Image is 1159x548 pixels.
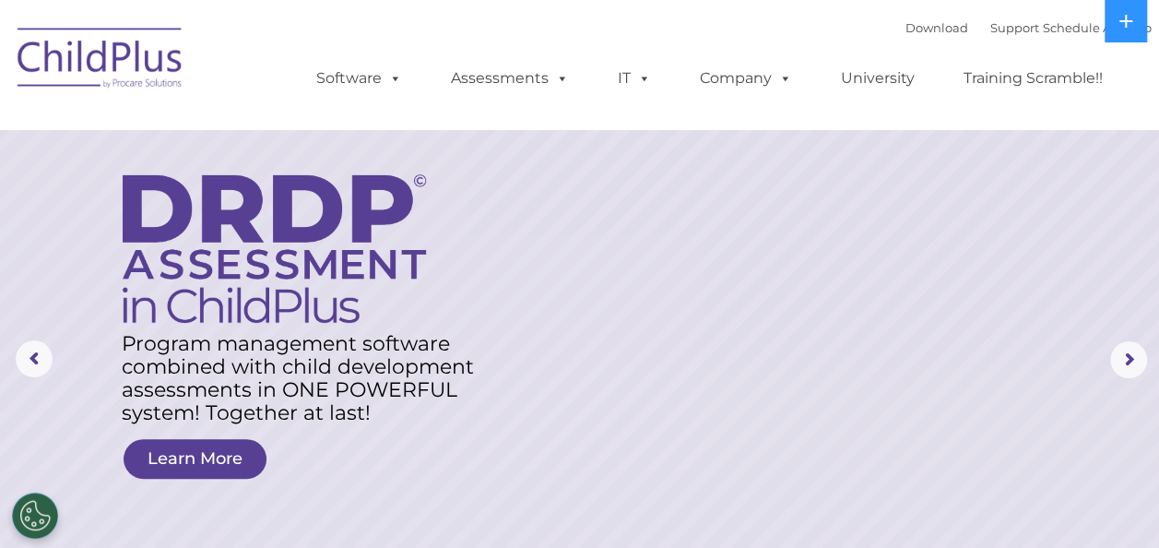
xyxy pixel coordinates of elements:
a: Schedule A Demo [1043,20,1152,35]
span: Phone number [256,197,335,211]
rs-layer: Program management software combined with child development assessments in ONE POWERFUL system! T... [122,332,492,424]
img: DRDP Assessment in ChildPlus [123,174,426,323]
a: Support [990,20,1039,35]
a: University [822,60,933,97]
span: Last name [256,122,313,136]
img: ChildPlus by Procare Solutions [8,15,193,107]
a: Learn More [124,439,266,479]
a: IT [599,60,669,97]
font: | [905,20,1152,35]
a: Software [298,60,420,97]
a: Assessments [432,60,587,97]
a: Company [681,60,810,97]
a: Download [905,20,968,35]
button: Cookies Settings [12,493,58,539]
a: Training Scramble!! [945,60,1121,97]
